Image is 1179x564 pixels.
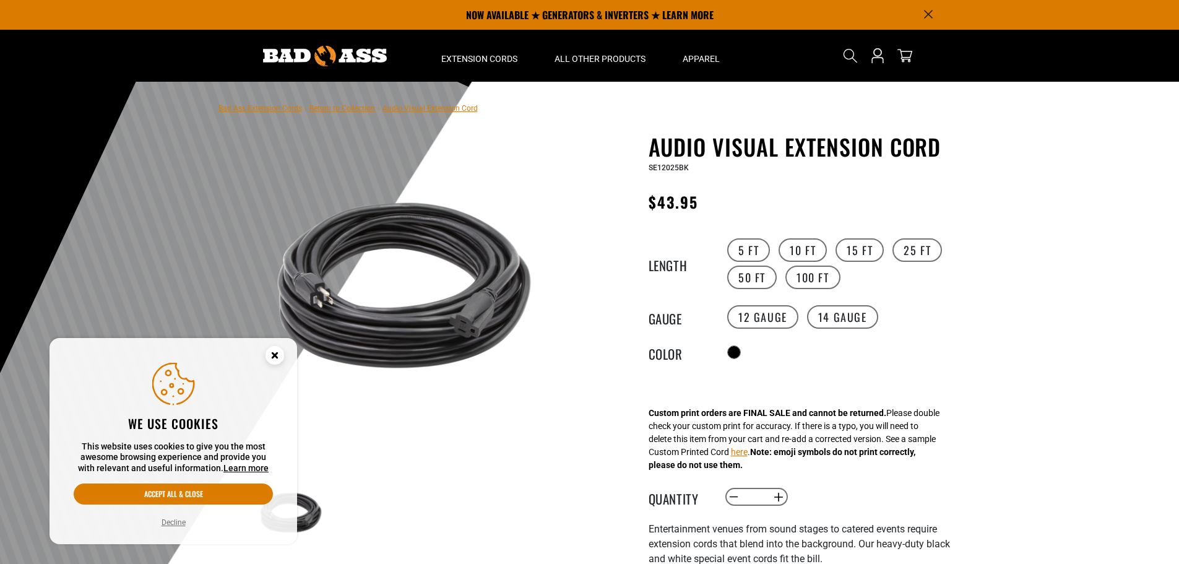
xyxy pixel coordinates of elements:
span: › [378,104,380,113]
a: Return to Collection [309,104,375,113]
a: Bad Ass Extension Cords [218,104,302,113]
span: SE12025BK [649,163,689,172]
button: here [731,446,748,459]
label: 25 FT [892,238,942,262]
label: Quantity [649,489,710,505]
span: Extension Cords [441,53,517,64]
span: › [304,104,307,113]
aside: Cookie Consent [50,338,297,545]
summary: All Other Products [536,30,664,82]
strong: Custom print orders are FINAL SALE and cannot be returned. [649,408,886,418]
nav: breadcrumbs [218,100,478,115]
img: Bad Ass Extension Cords [263,46,387,66]
legend: Color [649,344,710,360]
span: Audio Visual Extension Cord [382,104,478,113]
summary: Extension Cords [423,30,536,82]
legend: Length [649,256,710,272]
summary: Search [840,46,860,66]
label: 50 FT [727,266,777,289]
span: Apparel [683,53,720,64]
h2: We use cookies [74,415,273,432]
strong: Note: emoji symbols do not print correctly, please do not use them. [649,447,915,470]
div: Please double check your custom print for accuracy. If there is a typo, you will need to delete t... [649,407,939,472]
h1: Audio Visual Extension Cord [649,134,952,160]
label: 14 Gauge [807,305,878,329]
label: 5 FT [727,238,770,262]
p: This website uses cookies to give you the most awesome browsing experience and provide you with r... [74,441,273,474]
legend: Gauge [649,309,710,325]
a: Learn more [223,463,269,473]
label: 12 Gauge [727,305,798,329]
img: black [255,136,553,435]
button: Decline [158,516,189,529]
button: Accept all & close [74,484,273,505]
span: All Other Products [555,53,646,64]
label: 10 FT [779,238,827,262]
label: 100 FT [785,266,840,289]
label: 15 FT [836,238,884,262]
span: $43.95 [649,191,698,213]
summary: Apparel [664,30,738,82]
